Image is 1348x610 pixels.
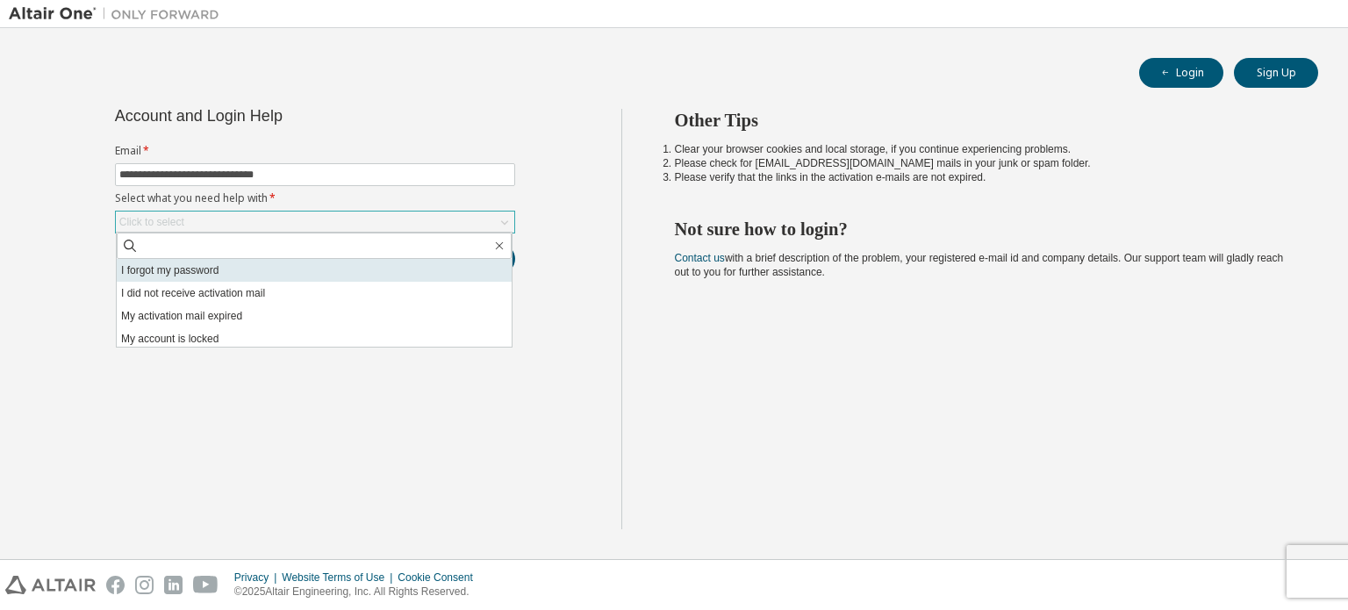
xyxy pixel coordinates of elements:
li: Clear your browser cookies and local storage, if you continue experiencing problems. [675,142,1287,156]
label: Email [115,144,515,158]
div: Website Terms of Use [282,571,398,585]
img: linkedin.svg [164,576,183,594]
button: Login [1139,58,1223,88]
li: Please check for [EMAIL_ADDRESS][DOMAIN_NAME] mails in your junk or spam folder. [675,156,1287,170]
div: Account and Login Help [115,109,435,123]
img: altair_logo.svg [5,576,96,594]
div: Privacy [234,571,282,585]
img: Altair One [9,5,228,23]
li: Please verify that the links in the activation e-mails are not expired. [675,170,1287,184]
h2: Other Tips [675,109,1287,132]
div: Click to select [119,215,184,229]
img: instagram.svg [135,576,154,594]
p: © 2025 Altair Engineering, Inc. All Rights Reserved. [234,585,484,599]
img: facebook.svg [106,576,125,594]
div: Click to select [116,212,514,233]
button: Sign Up [1234,58,1318,88]
label: Select what you need help with [115,191,515,205]
a: Contact us [675,252,725,264]
h2: Not sure how to login? [675,218,1287,240]
div: Cookie Consent [398,571,483,585]
span: with a brief description of the problem, your registered e-mail id and company details. Our suppo... [675,252,1284,278]
li: I forgot my password [117,259,512,282]
img: youtube.svg [193,576,219,594]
